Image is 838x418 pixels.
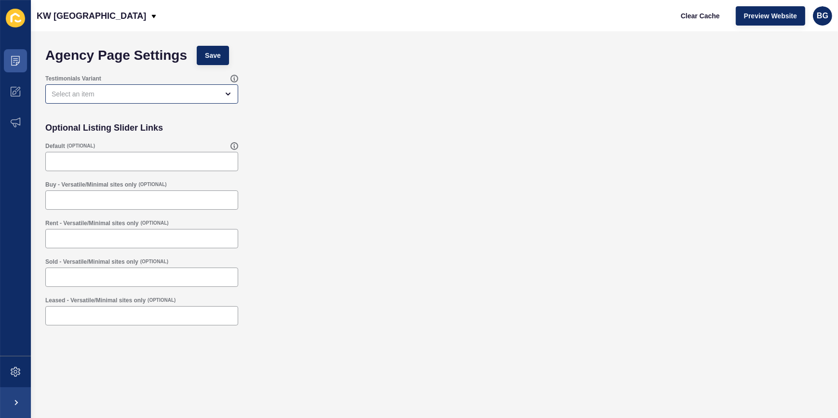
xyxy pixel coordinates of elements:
[45,142,65,150] label: Default
[140,220,168,227] span: (OPTIONAL)
[45,297,146,304] label: Leased - Versatile/Minimal sites only
[744,11,797,21] span: Preview Website
[681,11,720,21] span: Clear Cache
[673,6,728,26] button: Clear Cache
[138,181,166,188] span: (OPTIONAL)
[37,4,146,28] p: KW [GEOGRAPHIC_DATA]
[67,143,95,149] span: (OPTIONAL)
[197,46,229,65] button: Save
[148,297,176,304] span: (OPTIONAL)
[45,258,138,266] label: Sold - Versatile/Minimal sites only
[45,84,238,104] div: open menu
[45,181,136,189] label: Buy - Versatile/Minimal sites only
[45,123,163,133] h2: Optional Listing Slider Links
[45,75,101,82] label: Testimonials Variant
[45,51,187,60] h1: Agency Page Settings
[736,6,805,26] button: Preview Website
[205,51,221,60] span: Save
[140,258,168,265] span: (OPTIONAL)
[45,219,138,227] label: Rent - Versatile/Minimal sites only
[817,11,828,21] span: BG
